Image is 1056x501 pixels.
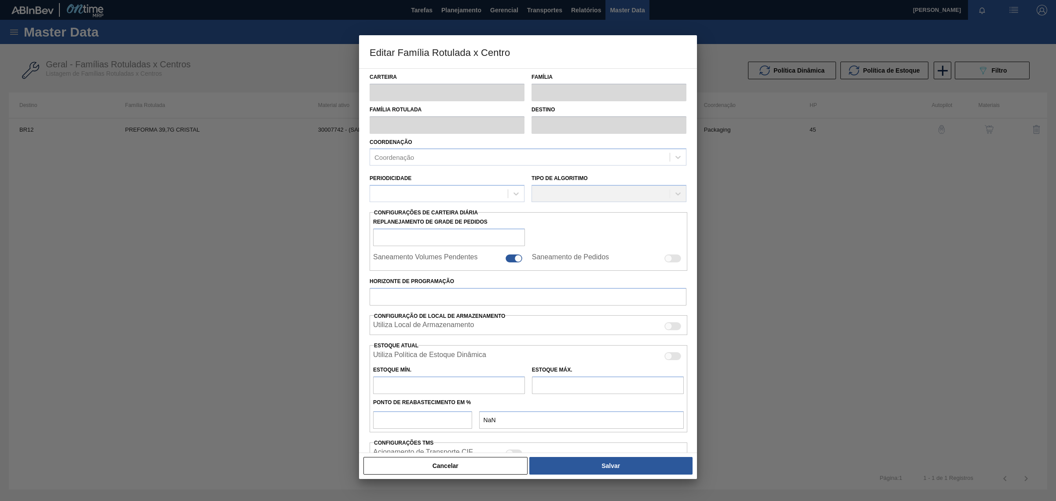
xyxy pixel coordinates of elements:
[370,275,686,288] label: Horizonte de Programação
[532,71,686,84] label: Família
[373,321,474,332] label: Quando ativada, o sistema irá exibir os estoques de diferentes locais de armazenamento.
[370,71,524,84] label: Carteira
[359,35,697,69] h3: Editar Família Rotulada x Centro
[363,457,528,475] button: Cancelar
[373,399,471,405] label: Ponto de Reabastecimento em %
[370,103,524,116] label: Família Rotulada
[373,448,473,459] label: Acionamento de Transporte CIF
[373,351,486,361] label: Quando ativada, o sistema irá usar os estoques usando a Política de Estoque Dinâmica.
[373,367,411,373] label: Estoque Mín.
[374,210,478,216] span: Configurações de Carteira Diária
[532,253,609,264] label: Saneamento de Pedidos
[532,103,686,116] label: Destino
[370,139,412,145] label: Coordenação
[374,154,414,161] div: Coordenação
[532,175,588,181] label: Tipo de Algoritimo
[532,367,572,373] label: Estoque Máx.
[374,313,505,319] span: Configuração de Local de Armazenamento
[373,216,525,228] label: Replanejamento de Grade de Pedidos
[529,457,693,475] button: Salvar
[374,440,433,446] label: Configurações TMS
[373,253,478,264] label: Saneamento Volumes Pendentes
[374,343,418,349] label: Estoque Atual
[370,175,411,181] label: Periodicidade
